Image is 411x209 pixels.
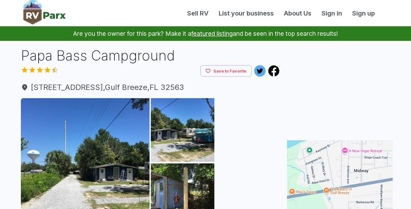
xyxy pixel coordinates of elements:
button: Save to Favorite [200,65,252,77]
p: Are you the owner for this park? Make it a and be seen in the top search results! [8,26,403,41]
a: Sign in [316,9,347,18]
a: featured listing [191,30,233,37]
img: AAcXr8p52_ktkeg3vhfDikKaReSvT1xcO48zcSrEq1VgD4NyrXBtzHd4NKYBX0fs0pZFl5qyxljVeH6Fpn_2lucTiWlu1stsX... [151,98,214,162]
h1: Papa Bass Campground [21,46,279,65]
iframe: Advertisement [287,46,393,125]
a: [STREET_ADDRESS],Gulf Breeze,FL 32563 [21,82,279,93]
a: About Us [279,9,316,18]
a: List your business [214,9,279,18]
a: Sign up [347,9,380,18]
img: AAcXr8oTpk4IVVvGH50i9Rco9S6iwjK5feNOi4MwQiVKM5t3SnWQ3GiIW_Zngk11CbdmvTaffdxXXNMFCvO9f-XLsfYxdJTsx... [216,98,279,162]
a: Sell RV [182,9,214,18]
span: [STREET_ADDRESS] , Gulf Breeze , FL 32563 [21,82,279,93]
